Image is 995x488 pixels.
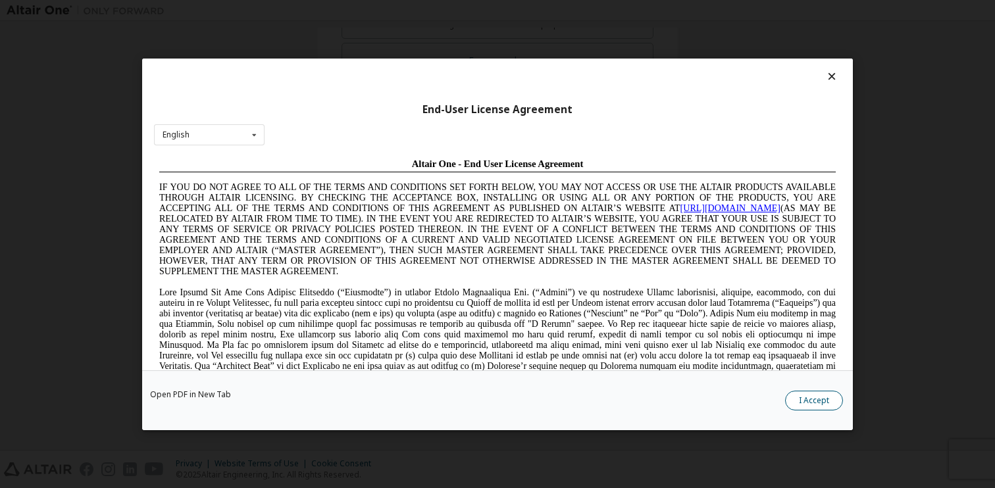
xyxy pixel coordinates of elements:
div: End-User License Agreement [154,103,841,116]
span: IF YOU DO NOT AGREE TO ALL OF THE TERMS AND CONDITIONS SET FORTH BELOW, YOU MAY NOT ACCESS OR USE... [5,29,682,123]
span: Lore Ipsumd Sit Ame Cons Adipisc Elitseddo (“Eiusmodte”) in utlabor Etdolo Magnaaliqua Eni. (“Adm... [5,134,682,228]
a: [URL][DOMAIN_NAME] [526,50,626,60]
span: Altair One - End User License Agreement [258,5,430,16]
a: Open PDF in New Tab [150,390,231,398]
div: English [163,131,190,139]
button: I Accept [785,390,843,410]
